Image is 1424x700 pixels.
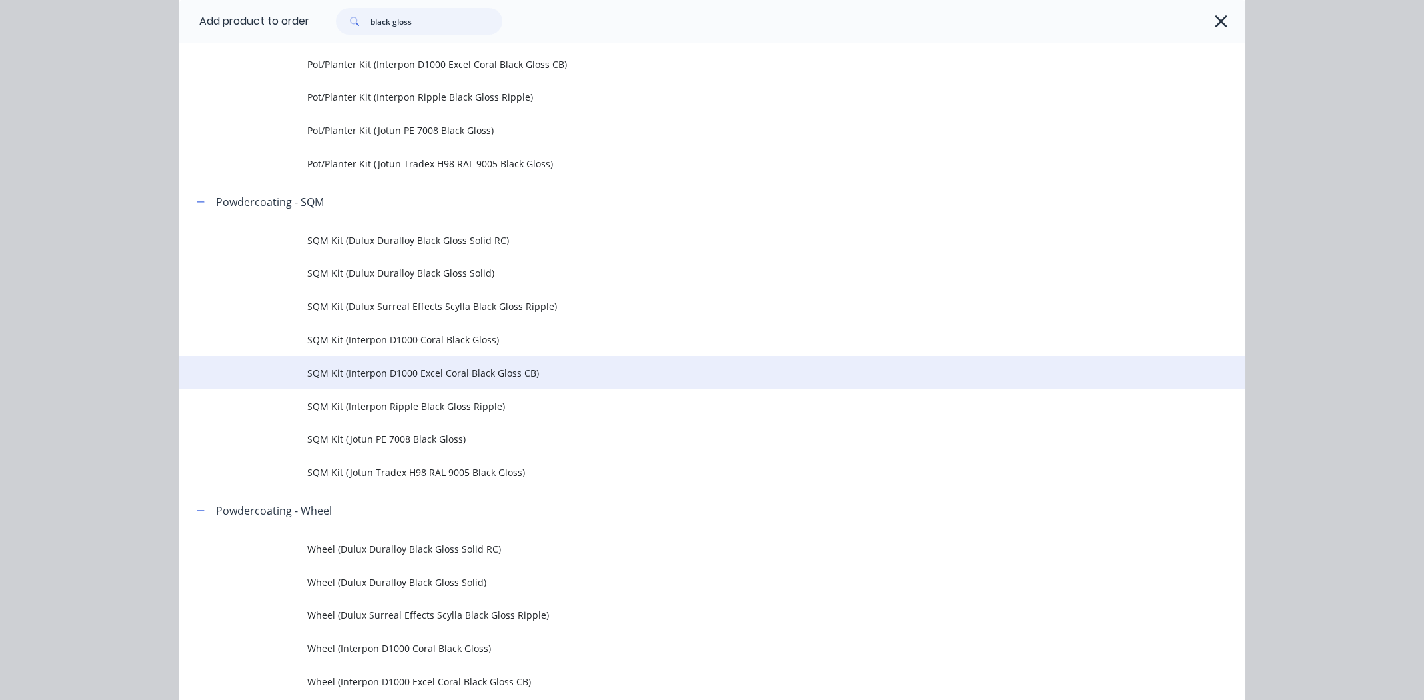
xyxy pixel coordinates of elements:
span: Pot/Planter Kit (Jotun Tradex H98 RAL 9005 Black Gloss) [307,157,1058,171]
span: SQM Kit (Jotun PE 7008 Black Gloss) [307,432,1058,446]
span: SQM Kit (Dulux Surreal Effects Scylla Black Gloss Ripple) [307,299,1058,313]
span: Wheel (Dulux Surreal Effects Scylla Black Gloss Ripple) [307,608,1058,622]
span: Pot/Planter Kit (Interpon D1000 Excel Coral Black Gloss CB) [307,57,1058,71]
span: SQM Kit (Interpon D1000 Excel Coral Black Gloss CB) [307,366,1058,380]
span: SQM Kit (Interpon Ripple Black Gloss Ripple) [307,399,1058,413]
span: Pot/Planter Kit (Interpon Ripple Black Gloss Ripple) [307,90,1058,104]
span: Wheel (Interpon D1000 Excel Coral Black Gloss CB) [307,675,1058,689]
div: Powdercoating - SQM [216,194,324,210]
input: Search... [370,8,502,35]
span: Wheel (Dulux Duralloy Black Gloss Solid RC) [307,542,1058,556]
div: Powdercoating - Wheel [216,503,332,519]
span: SQM Kit (Dulux Duralloy Black Gloss Solid) [307,266,1058,280]
span: Wheel (Dulux Duralloy Black Gloss Solid) [307,575,1058,589]
span: SQM Kit (Dulux Duralloy Black Gloss Solid RC) [307,233,1058,247]
span: SQM Kit (Jotun Tradex H98 RAL 9005 Black Gloss) [307,465,1058,479]
span: Wheel (Interpon D1000 Coral Black Gloss) [307,641,1058,655]
span: Pot/Planter Kit (Jotun PE 7008 Black Gloss) [307,123,1058,137]
span: SQM Kit (Interpon D1000 Coral Black Gloss) [307,333,1058,347]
